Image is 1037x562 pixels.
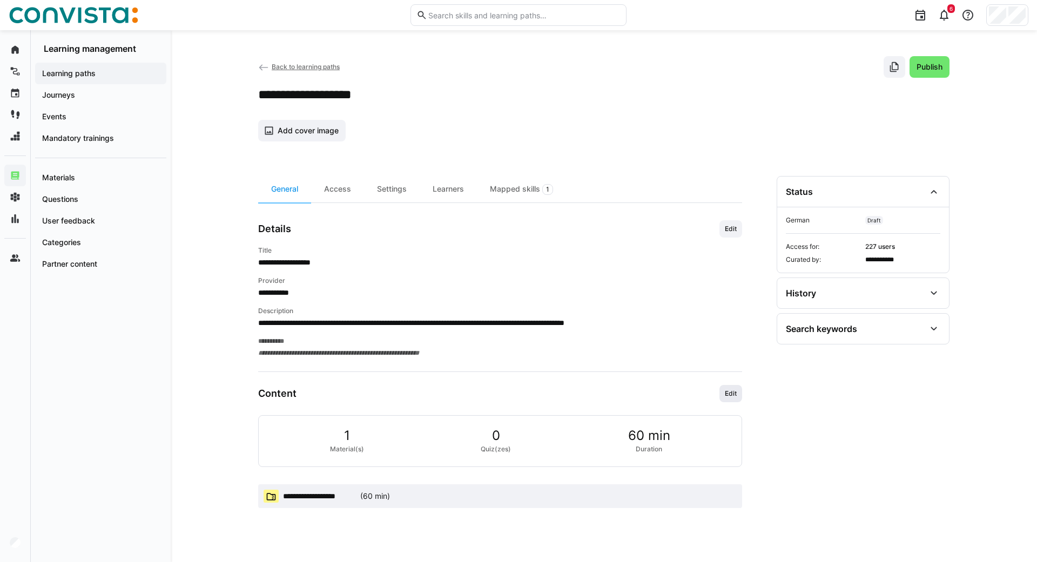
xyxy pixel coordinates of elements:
[546,185,549,194] span: 1
[492,429,500,443] span: 0
[344,429,350,443] span: 1
[628,429,670,443] span: 60 min
[719,220,742,238] button: Edit
[915,62,944,72] span: Publish
[786,323,857,334] div: Search keywords
[636,445,662,453] span: Duration
[360,491,390,502] div: (60 min)
[950,5,953,12] span: 6
[910,56,950,78] button: Publish
[330,445,364,453] span: Material(s)
[258,176,311,202] div: General
[867,217,881,224] span: Draft
[719,385,742,402] button: Edit
[311,176,364,202] div: Access
[786,288,816,299] div: History
[477,176,566,202] div: Mapped skills
[786,216,861,225] span: German
[364,176,420,202] div: Settings
[276,125,340,136] span: Add cover image
[258,120,346,141] button: Add cover image
[865,242,940,251] span: 227 users
[481,445,511,453] span: Quiz(zes)
[786,255,861,264] span: Curated by:
[786,186,813,197] div: Status
[724,225,738,233] span: Edit
[258,276,742,285] h4: Provider
[427,10,621,20] input: Search skills and learning paths…
[258,246,742,255] h4: Title
[786,242,861,251] span: Access for:
[258,63,340,71] a: Back to learning paths
[258,307,742,315] h4: Description
[420,176,477,202] div: Learners
[258,223,291,235] h3: Details
[258,388,297,400] h3: Content
[272,63,340,71] span: Back to learning paths
[724,389,738,398] span: Edit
